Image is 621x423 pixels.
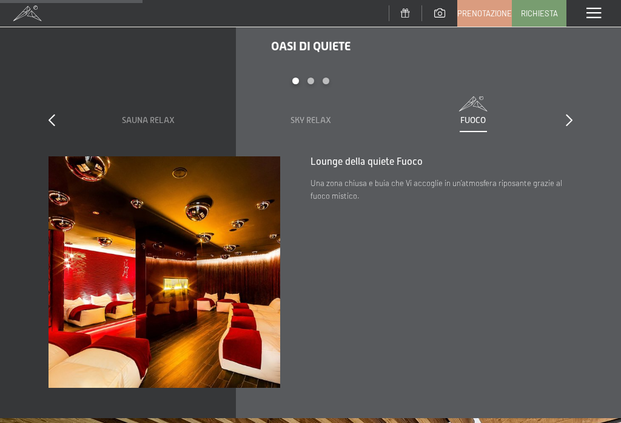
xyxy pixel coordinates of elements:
div: Carousel Page 3 [323,78,329,84]
img: Vacanze wellness in Alto Adige: 7.700m² di spa, 10 saune e… [49,156,280,388]
span: Sky Relax [290,115,331,125]
span: Lounge della quiete Fuoco [310,156,423,167]
a: Prenotazione [458,1,511,26]
p: Una zona chiusa e buia che Vi accoglie in un’atmosfera riposante grazie al fuoco mistico. [310,177,572,202]
span: Richiesta [521,8,558,19]
a: Richiesta [512,1,566,26]
span: Sauna relax [122,115,175,125]
span: Prenotazione [457,8,512,19]
span: Fuoco [460,115,486,125]
span: Oasi di quiete [271,39,351,53]
div: Carousel Page 1 (Current Slide) [292,78,299,84]
div: Carousel Pagination [67,78,554,96]
div: Carousel Page 2 [307,78,314,84]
